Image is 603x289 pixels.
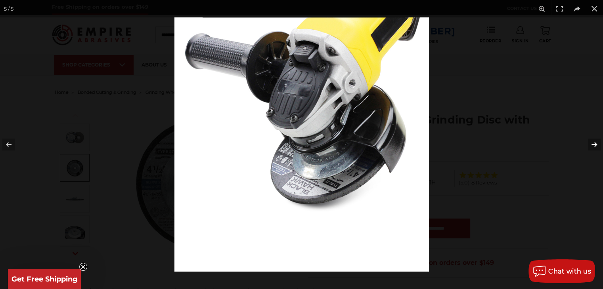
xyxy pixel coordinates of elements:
span: Get Free Shipping [11,275,78,283]
button: Chat with us [528,259,595,283]
button: Next (arrow right) [575,125,603,164]
span: Chat with us [548,268,591,275]
img: side-view-angle-grinder-black-hawk-disc__44976.1701718541.jpg [174,17,429,272]
button: Close teaser [79,263,87,271]
div: Get Free ShippingClose teaser [8,269,81,289]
